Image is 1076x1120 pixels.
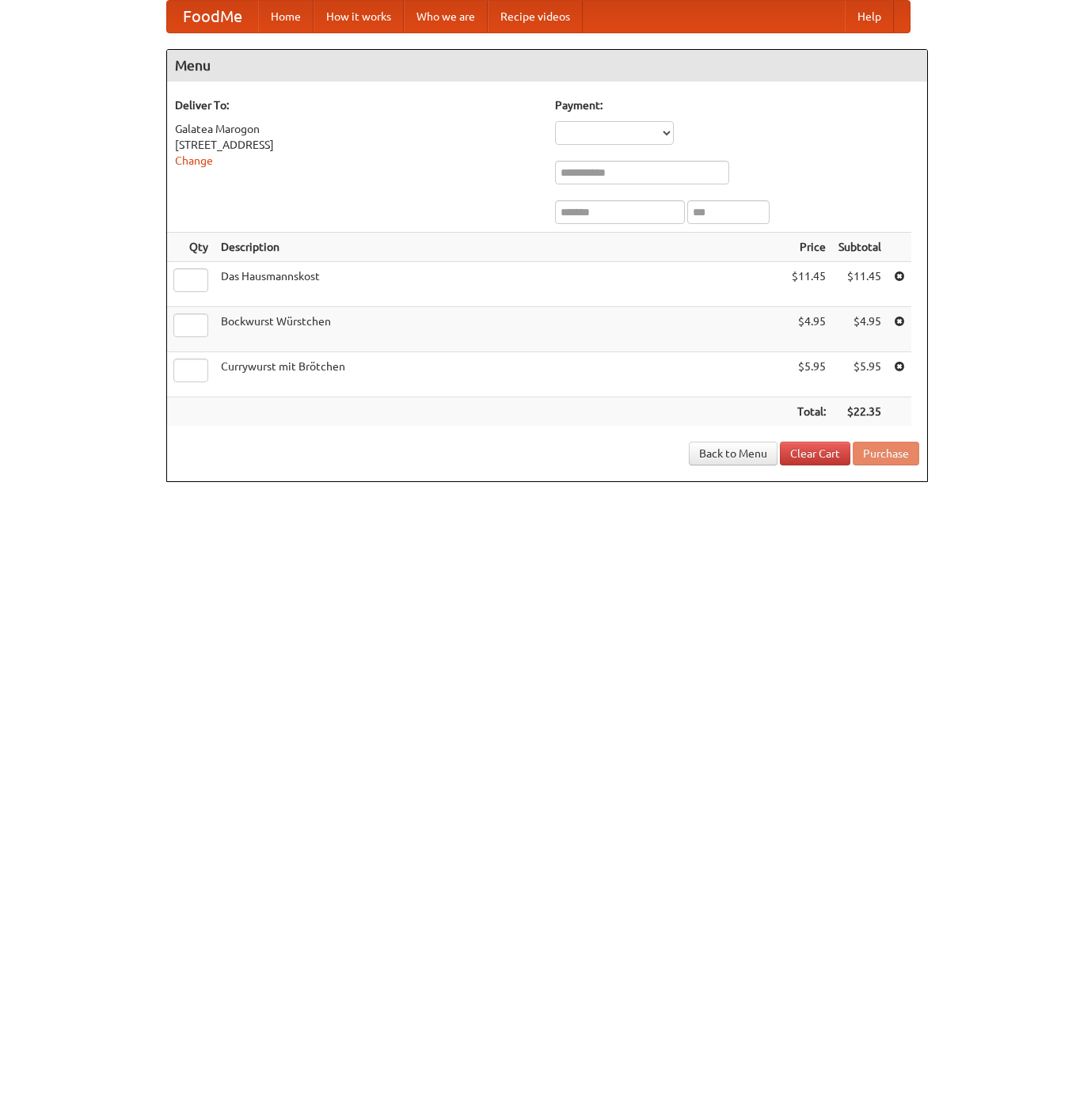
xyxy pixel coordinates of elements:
[404,1,488,32] a: Who we are
[785,262,832,307] td: $11.45
[175,154,213,167] a: Change
[785,397,832,427] th: Total:
[689,442,778,465] a: Back to Menu
[488,1,583,32] a: Recipe videos
[167,1,258,32] a: FoodMe
[832,352,888,397] td: $5.95
[832,233,888,262] th: Subtotal
[258,1,314,32] a: Home
[175,137,539,153] div: [STREET_ADDRESS]
[314,1,404,32] a: How it works
[167,50,927,82] h4: Menu
[785,233,832,262] th: Price
[215,352,785,397] td: Currywurst mit Brötchen
[215,262,785,307] td: Das Hausmannskost
[832,397,888,427] th: $22.35
[832,262,888,307] td: $11.45
[853,442,919,465] button: Purchase
[785,352,832,397] td: $5.95
[175,121,539,137] div: Galatea Marogon
[215,233,785,262] th: Description
[215,307,785,352] td: Bockwurst Würstchen
[780,442,850,465] a: Clear Cart
[167,233,215,262] th: Qty
[175,97,539,113] h5: Deliver To:
[785,307,832,352] td: $4.95
[845,1,894,32] a: Help
[832,307,888,352] td: $4.95
[555,97,919,113] h5: Payment:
